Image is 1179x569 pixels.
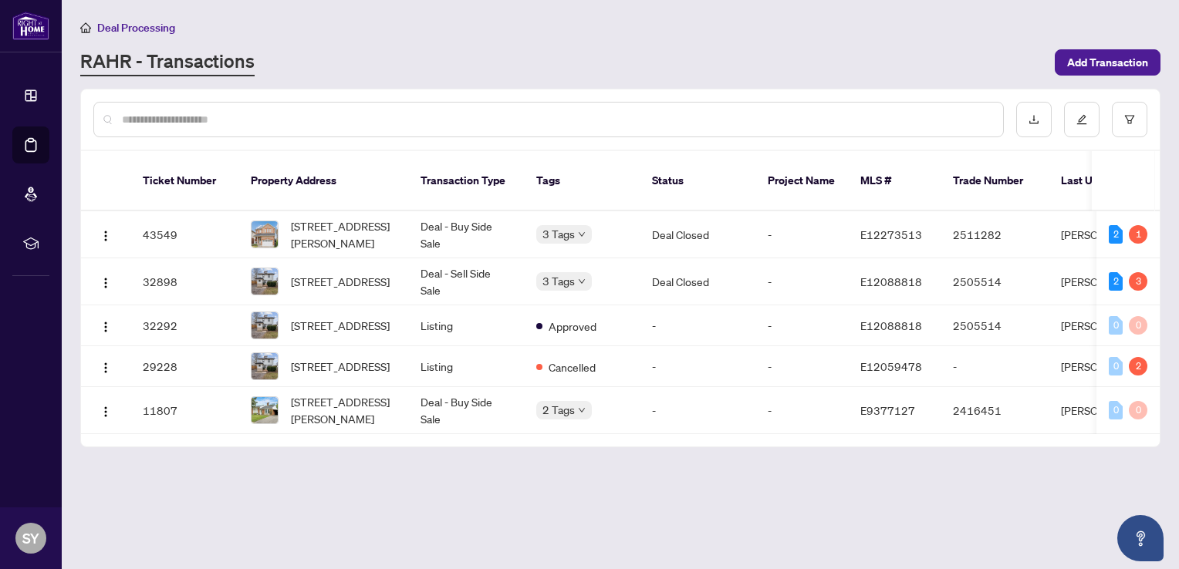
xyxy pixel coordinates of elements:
[578,231,586,238] span: down
[408,258,524,305] td: Deal - Sell Side Sale
[640,151,755,211] th: Status
[408,387,524,434] td: Deal - Buy Side Sale
[1109,357,1123,375] div: 0
[1112,102,1147,137] button: filter
[941,151,1049,211] th: Trade Number
[941,387,1049,434] td: 2416451
[1029,114,1039,125] span: download
[860,274,922,288] span: E12088818
[1109,401,1123,419] div: 0
[941,258,1049,305] td: 2505514
[640,387,755,434] td: -
[1049,211,1164,258] td: [PERSON_NAME]
[1109,272,1123,291] div: 2
[542,225,575,243] span: 3 Tags
[130,211,238,258] td: 43549
[408,305,524,346] td: Listing
[1129,401,1147,419] div: 0
[542,272,575,290] span: 3 Tags
[408,346,524,387] td: Listing
[860,227,922,241] span: E12273513
[1049,151,1164,211] th: Last Updated By
[1049,346,1164,387] td: [PERSON_NAME]
[93,269,118,294] button: Logo
[640,258,755,305] td: Deal Closed
[1117,515,1164,561] button: Open asap
[1049,387,1164,434] td: [PERSON_NAME]
[860,318,922,332] span: E12088818
[291,217,396,251] span: [STREET_ADDRESS][PERSON_NAME]
[130,305,238,346] td: 32292
[93,222,118,247] button: Logo
[80,49,255,76] a: RAHR - Transactions
[1129,272,1147,291] div: 3
[100,321,112,333] img: Logo
[755,258,848,305] td: -
[1067,50,1148,75] span: Add Transaction
[1129,316,1147,335] div: 0
[755,211,848,258] td: -
[578,406,586,414] span: down
[93,398,118,423] button: Logo
[100,277,112,289] img: Logo
[93,354,118,379] button: Logo
[755,387,848,434] td: -
[130,151,238,211] th: Ticket Number
[291,273,390,290] span: [STREET_ADDRESS]
[408,151,524,211] th: Transaction Type
[100,362,112,374] img: Logo
[130,387,238,434] td: 11807
[130,346,238,387] td: 29228
[755,346,848,387] td: -
[130,258,238,305] td: 32898
[1055,49,1160,76] button: Add Transaction
[291,358,390,375] span: [STREET_ADDRESS]
[640,305,755,346] td: -
[1109,316,1123,335] div: 0
[1016,102,1052,137] button: download
[252,268,278,295] img: thumbnail-img
[640,346,755,387] td: -
[1109,225,1123,244] div: 2
[252,312,278,338] img: thumbnail-img
[1049,305,1164,346] td: [PERSON_NAME]
[755,305,848,346] td: -
[238,151,408,211] th: Property Address
[640,211,755,258] td: Deal Closed
[542,401,575,419] span: 2 Tags
[848,151,941,211] th: MLS #
[941,211,1049,258] td: 2511282
[1064,102,1100,137] button: edit
[941,305,1049,346] td: 2505514
[1076,114,1087,125] span: edit
[549,359,596,375] span: Cancelled
[1124,114,1135,125] span: filter
[100,230,112,242] img: Logo
[12,12,49,40] img: logo
[93,313,118,338] button: Logo
[252,397,278,423] img: thumbnail-img
[1049,258,1164,305] td: [PERSON_NAME]
[22,527,39,549] span: SY
[252,353,278,379] img: thumbnail-img
[291,317,390,334] span: [STREET_ADDRESS]
[1129,357,1147,375] div: 2
[408,211,524,258] td: Deal - Buy Side Sale
[578,278,586,285] span: down
[524,151,640,211] th: Tags
[549,318,596,335] span: Approved
[755,151,848,211] th: Project Name
[860,403,915,417] span: E9377127
[860,359,922,373] span: E12059478
[291,393,396,427] span: [STREET_ADDRESS][PERSON_NAME]
[100,406,112,418] img: Logo
[80,22,91,33] span: home
[1129,225,1147,244] div: 1
[941,346,1049,387] td: -
[97,21,175,35] span: Deal Processing
[252,221,278,247] img: thumbnail-img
